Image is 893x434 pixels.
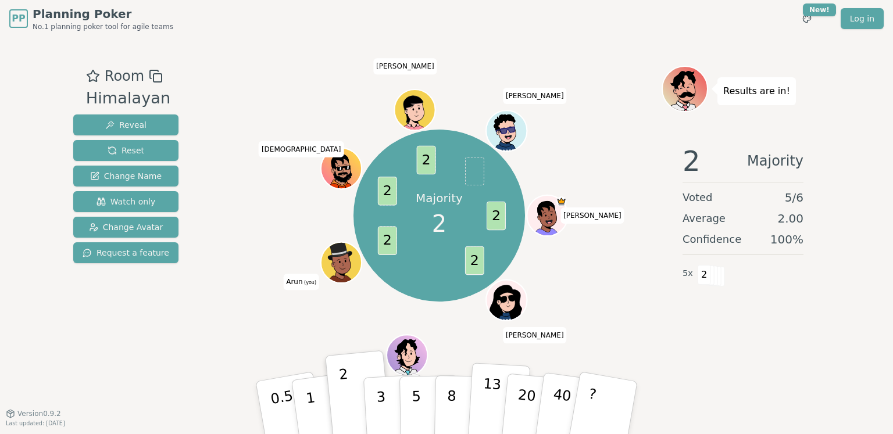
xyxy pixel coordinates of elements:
[378,226,397,255] span: 2
[73,217,178,238] button: Change Avatar
[73,191,178,212] button: Watch only
[12,12,25,26] span: PP
[105,66,144,87] span: Room
[432,206,446,241] span: 2
[796,8,817,29] button: New!
[777,210,803,227] span: 2.00
[417,146,436,175] span: 2
[683,231,741,248] span: Confidence
[770,231,803,248] span: 100 %
[683,189,713,206] span: Voted
[723,83,790,99] p: Results are in!
[785,189,803,206] span: 5 / 6
[338,366,353,429] p: 2
[378,177,397,206] span: 2
[73,242,178,263] button: Request a feature
[83,247,169,259] span: Request a feature
[465,246,484,275] span: 2
[503,327,567,343] span: Click to change your name
[698,265,711,285] span: 2
[259,141,344,157] span: Click to change your name
[9,6,173,31] a: PPPlanning PokerNo.1 planning poker tool for agile teams
[89,221,163,233] span: Change Avatar
[560,207,624,224] span: Click to change your name
[86,87,170,110] div: Himalayan
[6,409,61,418] button: Version0.9.2
[86,66,100,87] button: Add as favourite
[105,119,147,131] span: Reveal
[373,59,437,75] span: Click to change your name
[90,170,162,182] span: Change Name
[6,420,65,426] span: Last updated: [DATE]
[108,145,144,156] span: Reset
[747,147,803,175] span: Majority
[33,6,173,22] span: Planning Poker
[73,166,178,186] button: Change Name
[487,202,506,231] span: 2
[503,88,567,104] span: Click to change your name
[556,196,567,207] span: Souvik is the host
[803,3,836,16] div: New!
[97,196,156,207] span: Watch only
[283,274,319,290] span: Click to change your name
[841,8,884,29] a: Log in
[683,210,726,227] span: Average
[33,22,173,31] span: No.1 planning poker tool for agile teams
[73,140,178,161] button: Reset
[416,190,463,206] p: Majority
[322,243,360,282] button: Click to change your avatar
[303,281,317,286] span: (you)
[17,409,61,418] span: Version 0.9.2
[73,114,178,135] button: Reveal
[683,147,701,175] span: 2
[683,267,693,280] span: 5 x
